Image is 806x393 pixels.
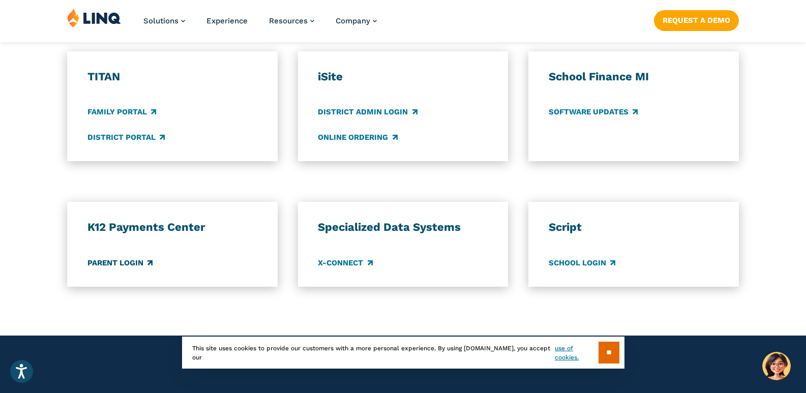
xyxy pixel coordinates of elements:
[549,257,615,268] a: School Login
[555,344,598,362] a: use of cookies.
[549,70,719,84] h3: School Finance MI
[318,107,417,118] a: District Admin Login
[336,16,377,25] a: Company
[549,220,719,234] h3: Script
[318,132,397,143] a: Online Ordering
[318,70,488,84] h3: iSite
[182,337,624,369] div: This site uses cookies to provide our customers with a more personal experience. By using [DOMAIN...
[318,220,488,234] h3: Specialized Data Systems
[318,257,372,268] a: X-Connect
[269,16,308,25] span: Resources
[87,107,156,118] a: Family Portal
[87,257,153,268] a: Parent Login
[87,70,257,84] h3: TITAN
[87,220,257,234] h3: K12 Payments Center
[143,16,185,25] a: Solutions
[549,107,638,118] a: Software Updates
[206,16,248,25] a: Experience
[654,8,739,31] nav: Button Navigation
[269,16,314,25] a: Resources
[143,8,377,42] nav: Primary Navigation
[336,16,370,25] span: Company
[87,132,165,143] a: District Portal
[143,16,178,25] span: Solutions
[762,352,791,380] button: Hello, have a question? Let’s chat.
[67,8,121,27] img: LINQ | K‑12 Software
[654,10,739,31] a: Request a Demo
